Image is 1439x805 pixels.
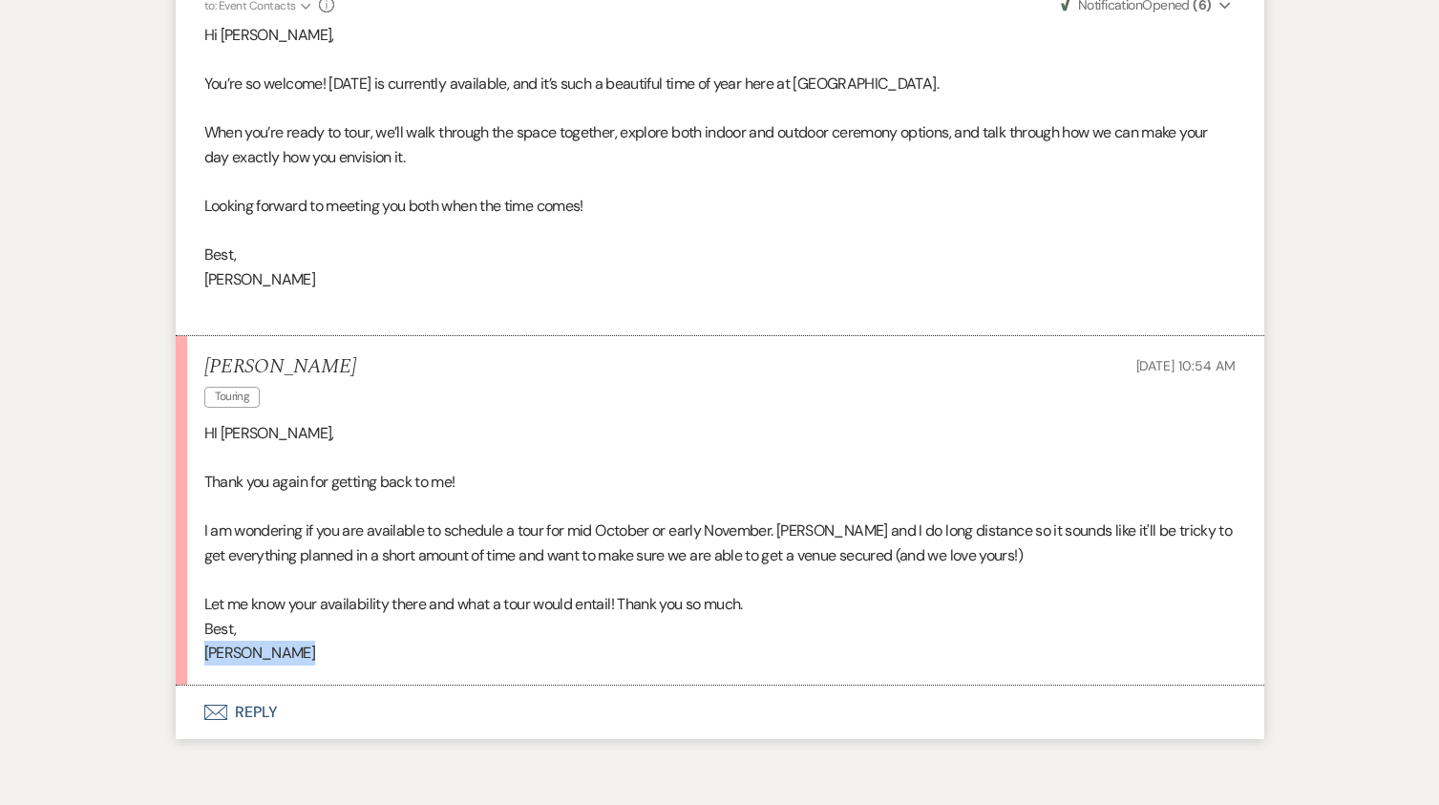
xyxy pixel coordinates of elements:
[204,617,1236,642] p: Best,
[1136,357,1236,374] span: [DATE] 10:54 AM
[204,267,1236,292] p: [PERSON_NAME]
[204,243,1236,267] p: Best,
[204,470,1236,495] p: Thank you again for getting back to me!
[204,120,1236,169] p: When you’re ready to tour, we’ll walk through the space together, explore both indoor and outdoor...
[176,686,1264,739] button: Reply
[204,72,1236,96] p: You’re so welcome! [DATE] is currently available, and it’s such a beautiful time of year here at ...
[204,592,1236,617] p: Let me know your availability there and what a tour would entail! Thank you so much.
[204,355,356,379] h5: [PERSON_NAME]
[204,387,261,407] span: Touring
[204,23,1236,48] p: Hi [PERSON_NAME],
[204,421,1236,446] p: HI [PERSON_NAME],
[204,641,1236,666] p: [PERSON_NAME]
[204,519,1236,567] p: I am wondering if you are available to schedule a tour for mid October or early November. [PERSON...
[204,194,1236,219] p: Looking forward to meeting you both when the time comes!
